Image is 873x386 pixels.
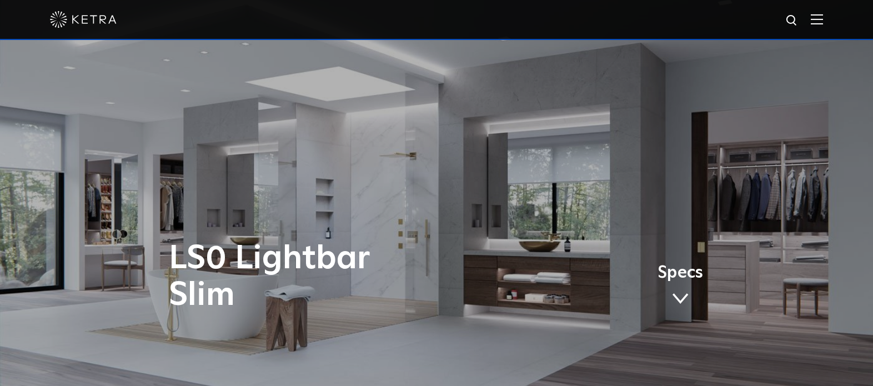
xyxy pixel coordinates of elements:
[658,265,703,308] a: Specs
[658,265,703,281] span: Specs
[169,240,483,314] h1: LS0 Lightbar Slim
[811,14,823,24] img: Hamburger%20Nav.svg
[50,11,117,28] img: ketra-logo-2019-white
[785,14,799,28] img: search icon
